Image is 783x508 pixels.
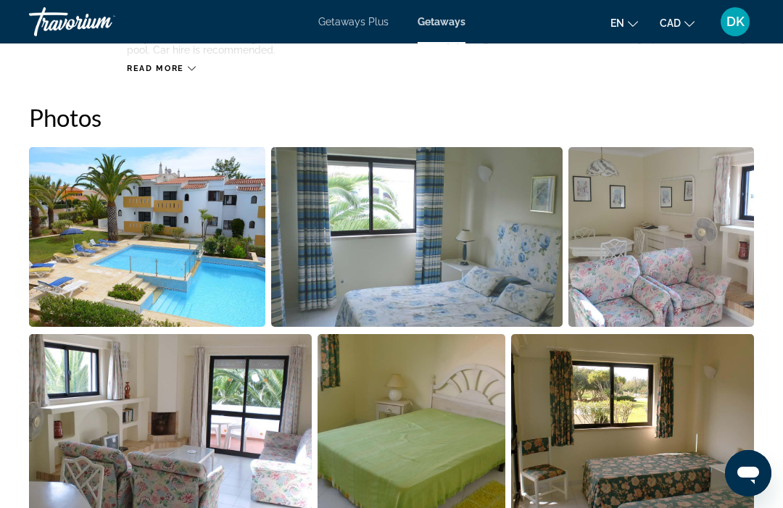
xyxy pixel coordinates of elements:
h2: Photos [29,103,754,132]
span: Read more [127,64,184,73]
span: CAD [660,17,681,29]
span: DK [726,14,745,29]
span: en [610,17,624,29]
button: Open full-screen image slider [29,146,265,328]
button: Change currency [660,12,695,33]
a: Getaways [418,16,465,28]
button: Open full-screen image slider [271,146,562,328]
button: User Menu [716,7,754,37]
a: Travorium [29,3,174,41]
button: Read more [127,63,196,74]
button: Open full-screen image slider [568,146,754,328]
iframe: Button to launch messaging window [725,450,771,496]
button: Change language [610,12,638,33]
a: Getaways Plus [318,16,389,28]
